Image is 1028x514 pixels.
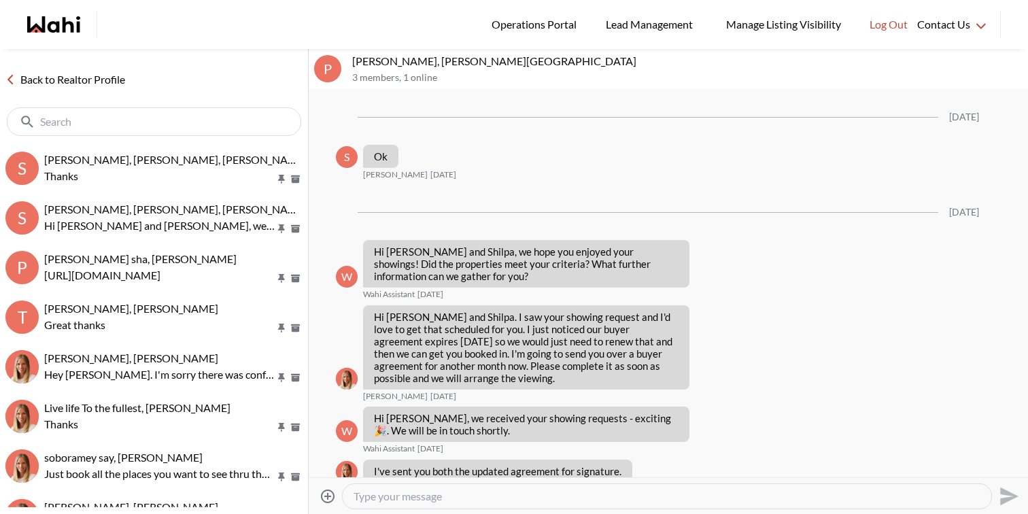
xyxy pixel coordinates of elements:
[288,372,303,383] button: Archive
[314,55,341,82] div: P
[275,322,288,334] button: Pin
[374,424,387,436] span: 🎉
[363,289,415,300] span: Wahi Assistant
[430,391,456,402] time: 2025-09-19T23:46:54.969Z
[5,251,39,284] div: p
[374,311,679,384] p: Hi [PERSON_NAME] and Shilpa. I saw your showing request and I'd love to get that scheduled for yo...
[992,481,1023,511] button: Send
[44,302,218,315] span: [PERSON_NAME], [PERSON_NAME]
[949,207,979,218] div: [DATE]
[870,16,908,33] span: Log Out
[606,16,698,33] span: Lead Management
[417,443,443,454] time: 2025-09-19T23:50:03.418Z
[44,317,275,333] p: Great thanks
[336,368,358,390] img: M
[336,461,358,483] img: M
[44,218,275,234] p: Hi [PERSON_NAME] and [PERSON_NAME], we hope you enjoyed your showings! Did the properties meet yo...
[5,152,39,185] div: S
[336,368,358,390] div: Michelle Ryckman
[44,401,230,414] span: Live life To the fullest, [PERSON_NAME]
[363,169,428,180] span: [PERSON_NAME]
[336,420,358,442] div: W
[44,451,203,464] span: soboramey say, [PERSON_NAME]
[275,223,288,235] button: Pin
[949,112,979,123] div: [DATE]
[5,301,39,334] div: T
[5,400,39,433] div: Live life To the fullest, Michelle
[5,350,39,383] div: Saeid Kanani, Michelle
[288,322,303,334] button: Archive
[288,471,303,483] button: Archive
[288,273,303,284] button: Archive
[288,422,303,433] button: Archive
[5,201,39,235] div: S
[275,273,288,284] button: Pin
[275,422,288,433] button: Pin
[336,266,358,288] div: W
[336,146,358,168] div: S
[336,461,358,483] div: Michelle Ryckman
[374,245,679,282] p: Hi [PERSON_NAME] and Shilpa, we hope you enjoyed your showings! Did the properties meet your crit...
[352,54,1023,68] p: [PERSON_NAME], [PERSON_NAME][GEOGRAPHIC_DATA]
[44,168,275,184] p: Thanks
[492,16,581,33] span: Operations Portal
[44,252,237,265] span: [PERSON_NAME] sha, [PERSON_NAME]
[363,443,415,454] span: Wahi Assistant
[275,173,288,185] button: Pin
[5,350,39,383] img: S
[5,400,39,433] img: L
[363,391,428,402] span: [PERSON_NAME]
[44,203,307,216] span: [PERSON_NAME], [PERSON_NAME], [PERSON_NAME]
[27,16,80,33] a: Wahi homepage
[275,471,288,483] button: Pin
[430,169,456,180] time: 2025-09-17T14:44:48.732Z
[352,72,1023,84] p: 3 members , 1 online
[275,372,288,383] button: Pin
[417,289,443,300] time: 2025-09-19T13:00:41.162Z
[374,150,388,162] p: Ok
[288,223,303,235] button: Archive
[44,267,275,284] p: [URL][DOMAIN_NAME]
[44,500,218,513] span: [PERSON_NAME], [PERSON_NAME]
[44,366,275,383] p: Hey [PERSON_NAME]. I'm sorry there was confusion, I can understand your frustration. 99% of the t...
[44,352,218,364] span: [PERSON_NAME], [PERSON_NAME]
[40,115,271,128] input: Search
[44,153,307,166] span: [PERSON_NAME], [PERSON_NAME], [PERSON_NAME]
[722,16,845,33] span: Manage Listing Visibility
[374,465,621,477] p: I've sent you both the updated agreement for signature.
[44,416,275,432] p: Thanks
[44,466,275,482] p: Just book all the places you want to see thru the app and we will work on confirming them for you.
[5,449,39,483] div: soboramey say, Michelle
[354,490,980,503] textarea: Type your message
[5,449,39,483] img: s
[288,173,303,185] button: Archive
[374,412,679,436] p: Hi [PERSON_NAME], we received your showing requests - exciting . We will be in touch shortly.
